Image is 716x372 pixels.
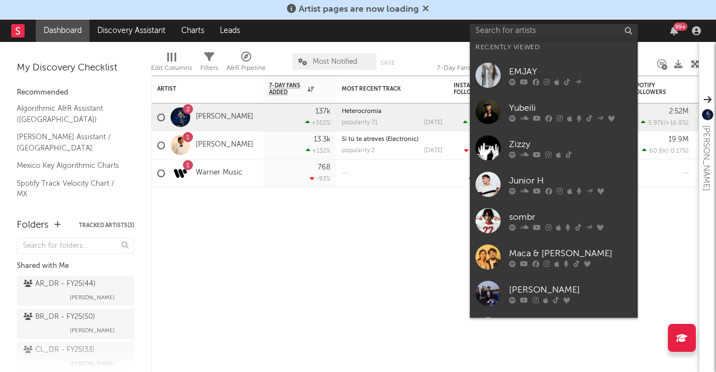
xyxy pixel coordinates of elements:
[305,119,331,126] div: +552 %
[670,26,678,35] button: 99+
[342,86,426,92] div: Most Recent Track
[342,148,375,154] div: popularity: 2
[470,203,638,239] a: sombr
[151,48,192,80] div: Edit Columns
[342,109,442,115] div: Heterocromía
[342,120,378,126] div: popularity: 71
[470,24,638,38] input: Search for artists
[437,62,521,75] div: 7-Day Fans Added (7-Day Fans Added)
[89,20,173,42] a: Discovery Assistant
[17,62,134,75] div: My Discovery Checklist
[157,86,241,92] div: Artist
[299,5,419,14] span: Artist pages are now loading
[509,138,632,152] div: Zizzy
[470,166,638,203] a: Junior H
[470,239,638,275] a: Maca & [PERSON_NAME]
[212,20,248,42] a: Leads
[17,219,49,232] div: Folders
[151,62,192,75] div: Edit Columns
[509,284,632,297] div: [PERSON_NAME]
[70,324,115,337] span: [PERSON_NAME]
[227,48,266,80] div: A&R Pipeline
[475,41,632,54] div: Recently Viewed
[227,62,266,75] div: A&R Pipeline
[424,120,442,126] div: [DATE]
[310,175,331,182] div: -93 %
[509,175,632,188] div: Junior H
[17,309,134,339] a: BR_DR - FY25(50)[PERSON_NAME]
[17,238,134,254] input: Search for folders...
[666,120,687,126] span: +16.8 %
[342,136,442,143] div: Si tú te atreves (Electronic)
[463,119,510,126] div: ( )
[70,357,115,370] span: [PERSON_NAME]
[648,120,664,126] span: 5.97k
[509,247,632,261] div: Maca & [PERSON_NAME]
[668,136,689,143] div: 19.9M
[699,125,713,191] div: [PERSON_NAME]
[318,164,331,171] div: 768
[17,342,134,372] a: CL_DR - FY25(33)[PERSON_NAME]
[342,136,418,143] a: Si tú te atreves (Electronic)
[70,291,115,304] span: [PERSON_NAME]
[196,168,242,178] a: Warner Music
[23,343,95,357] div: CL_DR - FY25 ( 33 )
[470,312,638,348] a: [PERSON_NAME]
[342,109,381,115] a: Heterocromía
[306,147,331,154] div: +132 %
[470,93,638,130] a: Yubeili
[173,20,212,42] a: Charts
[509,211,632,224] div: sombr
[470,275,638,312] a: [PERSON_NAME]
[17,86,134,100] div: Recommended
[200,48,218,80] div: Filters
[673,22,687,31] div: 99 +
[79,223,134,228] button: Tracked Artists(3)
[23,277,96,291] div: AR_DR - FY25 ( 44 )
[17,177,123,200] a: Spotify Track Velocity Chart / MX
[470,57,638,93] a: EMJAY
[669,108,689,115] div: 2.52M
[641,119,689,126] div: ( )
[509,102,632,115] div: Yubeili
[196,140,253,150] a: [PERSON_NAME]
[196,112,253,122] a: [PERSON_NAME]
[23,310,95,324] div: BR_DR - FY25 ( 50 )
[17,260,134,273] div: Shared with Me
[437,48,521,80] div: 7-Day Fans Added (7-Day Fans Added)
[464,147,510,154] div: ( )
[668,148,687,154] span: -0.17 %
[314,136,331,143] div: 13.3k
[17,131,123,154] a: [PERSON_NAME] Assistant / [GEOGRAPHIC_DATA]
[424,148,442,154] div: [DATE]
[17,159,123,172] a: Mexico Key Algorithmic Charts
[633,82,672,96] div: Spotify Followers
[649,148,666,154] span: 60.8k
[269,82,305,96] span: 7-Day Fans Added
[315,108,331,115] div: 137k
[17,276,134,306] a: AR_DR - FY25(44)[PERSON_NAME]
[380,60,395,66] button: Save
[469,175,510,182] div: ( )
[422,5,429,14] span: Dismiss
[313,58,357,65] span: Most Notified
[470,130,638,166] a: Zizzy
[509,65,632,79] div: EMJAY
[642,147,689,154] div: ( )
[17,102,123,125] a: Algorithmic A&R Assistant ([GEOGRAPHIC_DATA])
[36,20,89,42] a: Dashboard
[454,82,493,96] div: Instagram Followers
[200,62,218,75] div: Filters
